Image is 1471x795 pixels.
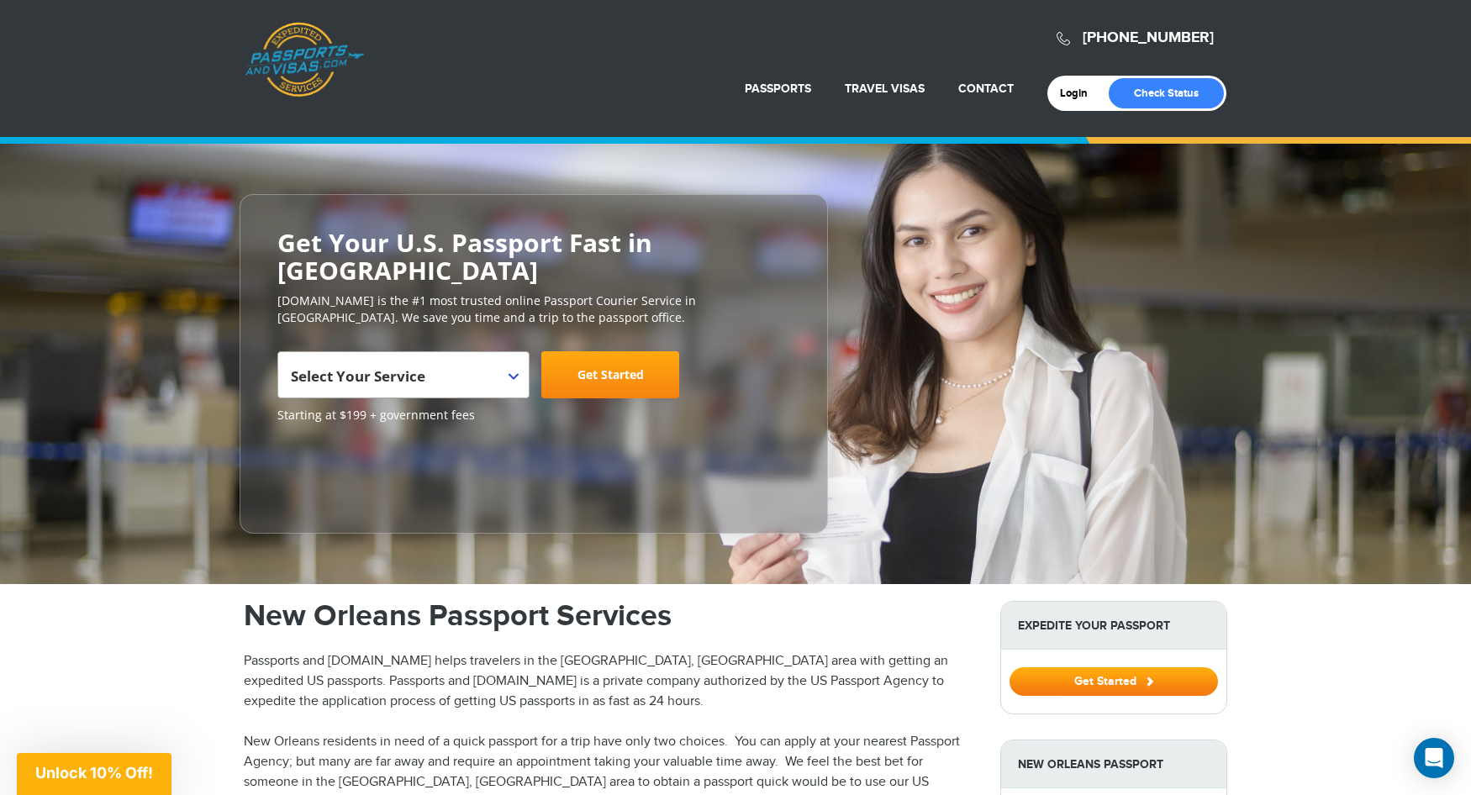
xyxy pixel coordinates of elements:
span: Starting at $199 + government fees [277,407,790,424]
span: Unlock 10% Off! [35,764,153,782]
a: Get Started [541,351,679,398]
h2: Get Your U.S. Passport Fast in [GEOGRAPHIC_DATA] [277,229,790,284]
p: [DOMAIN_NAME] is the #1 most trusted online Passport Courier Service in [GEOGRAPHIC_DATA]. We sav... [277,292,790,326]
strong: New Orleans Passport [1001,740,1226,788]
span: Select Your Service [277,351,530,398]
div: Unlock 10% Off! [17,753,171,795]
p: Passports and [DOMAIN_NAME] helps travelers in the [GEOGRAPHIC_DATA], [GEOGRAPHIC_DATA] area with... [244,651,975,712]
h1: New Orleans Passport Services [244,601,975,631]
a: Travel Visas [845,82,925,96]
a: Login [1060,87,1099,100]
a: Contact [958,82,1014,96]
div: Open Intercom Messenger [1414,738,1454,778]
iframe: Customer reviews powered by Trustpilot [277,432,403,516]
a: Get Started [1010,674,1218,687]
a: [PHONE_NUMBER] [1083,29,1214,47]
a: Passports [745,82,811,96]
span: Select Your Service [291,366,425,386]
button: Get Started [1010,667,1218,696]
span: Select Your Service [291,358,512,405]
a: Passports & [DOMAIN_NAME] [245,22,364,97]
strong: Expedite Your Passport [1001,602,1226,650]
a: Check Status [1109,78,1224,108]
